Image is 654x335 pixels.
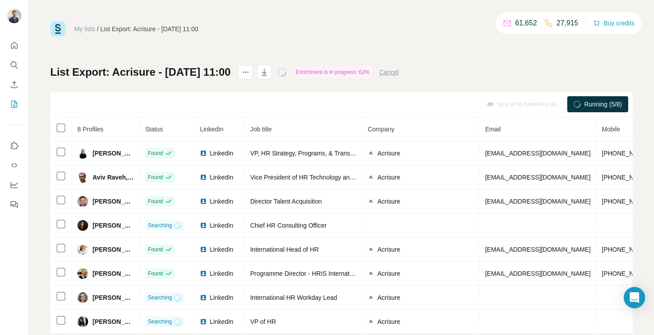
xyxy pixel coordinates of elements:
[101,25,198,33] div: List Export: Acrisure - [DATE] 11:00
[584,100,622,109] span: Running (5/8)
[250,150,376,157] span: VP, HR Strategy, Programs, & Transformation
[148,173,163,181] span: Found
[485,126,501,133] span: Email
[557,18,578,29] p: 27,915
[93,221,134,230] span: [PERSON_NAME]
[377,173,400,182] span: Acrisure
[93,149,134,158] span: [PERSON_NAME]
[148,294,172,302] span: Searching
[210,293,233,302] span: LinkedIn
[97,25,99,33] li: /
[7,57,21,73] button: Search
[77,268,88,279] img: Avatar
[93,269,134,278] span: [PERSON_NAME]
[200,198,207,205] img: LinkedIn logo
[250,198,322,205] span: Director Talent Acquisition
[593,17,634,29] button: Buy credits
[485,246,590,253] span: [EMAIL_ADDRESS][DOMAIN_NAME]
[77,244,88,255] img: Avatar
[77,148,88,159] img: Avatar
[200,174,207,181] img: LinkedIn logo
[367,246,375,253] img: company-logo
[377,245,400,254] span: Acrisure
[77,220,88,231] img: Avatar
[7,196,21,212] button: Feedback
[379,68,399,77] button: Cancel
[50,21,65,37] img: Surfe Logo
[515,18,537,29] p: 61,652
[200,318,207,325] img: LinkedIn logo
[200,222,207,229] img: LinkedIn logo
[7,177,21,193] button: Dashboard
[624,287,645,308] div: Open Intercom Messenger
[293,67,372,78] div: Enrichment is in progress: 62%
[77,172,88,183] img: Avatar
[367,126,394,133] span: Company
[7,9,21,23] img: Avatar
[210,269,233,278] span: LinkedIn
[77,292,88,303] img: Avatar
[145,126,163,133] span: Status
[250,318,276,325] span: VP of HR
[200,270,207,277] img: LinkedIn logo
[210,149,233,158] span: LinkedIn
[77,196,88,207] img: Avatar
[485,174,590,181] span: [EMAIL_ADDRESS][DOMAIN_NAME]
[377,269,400,278] span: Acrisure
[74,25,95,33] a: My lists
[485,270,590,277] span: [EMAIL_ADDRESS][DOMAIN_NAME]
[238,65,253,79] button: actions
[7,77,21,93] button: Enrich CSV
[250,246,319,253] span: International Head of HR
[77,316,88,327] img: Avatar
[7,157,21,173] button: Use Surfe API
[7,37,21,53] button: Quick start
[377,149,400,158] span: Acrisure
[93,197,134,206] span: [PERSON_NAME]
[200,126,223,133] span: LinkedIn
[250,222,327,229] span: Chief HR Consulting Officer
[200,150,207,157] img: LinkedIn logo
[200,294,207,301] img: LinkedIn logo
[148,270,163,278] span: Found
[377,293,400,302] span: Acrisure
[77,126,103,133] span: 8 Profiles
[7,138,21,154] button: Use Surfe on LinkedIn
[602,126,620,133] span: Mobile
[250,174,386,181] span: Vice President of HR Technology and Automation
[210,197,233,206] span: LinkedIn
[377,197,400,206] span: Acrisure
[148,149,163,157] span: Found
[367,318,375,325] img: company-logo
[93,293,134,302] span: [PERSON_NAME]
[367,198,375,205] img: company-logo
[250,294,337,301] span: International HR Workday Lead
[367,174,375,181] img: company-logo
[377,317,400,326] span: Acrisure
[200,246,207,253] img: LinkedIn logo
[50,65,230,79] h1: List Export: Acrisure - [DATE] 11:00
[210,173,233,182] span: LinkedIn
[148,221,172,229] span: Searching
[485,198,590,205] span: [EMAIL_ADDRESS][DOMAIN_NAME]
[210,245,233,254] span: LinkedIn
[93,245,134,254] span: [PERSON_NAME]
[485,150,590,157] span: [EMAIL_ADDRESS][DOMAIN_NAME]
[148,245,163,253] span: Found
[210,317,233,326] span: LinkedIn
[250,270,363,277] span: Programme Director - HRIS International
[367,294,375,301] img: company-logo
[367,270,375,277] img: company-logo
[7,96,21,112] button: My lists
[250,126,271,133] span: Job title
[148,197,163,205] span: Found
[367,150,375,157] img: company-logo
[210,221,233,230] span: LinkedIn
[93,317,134,326] span: [PERSON_NAME]
[148,318,172,326] span: Searching
[93,173,134,182] span: Aviv Raveh, PMP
